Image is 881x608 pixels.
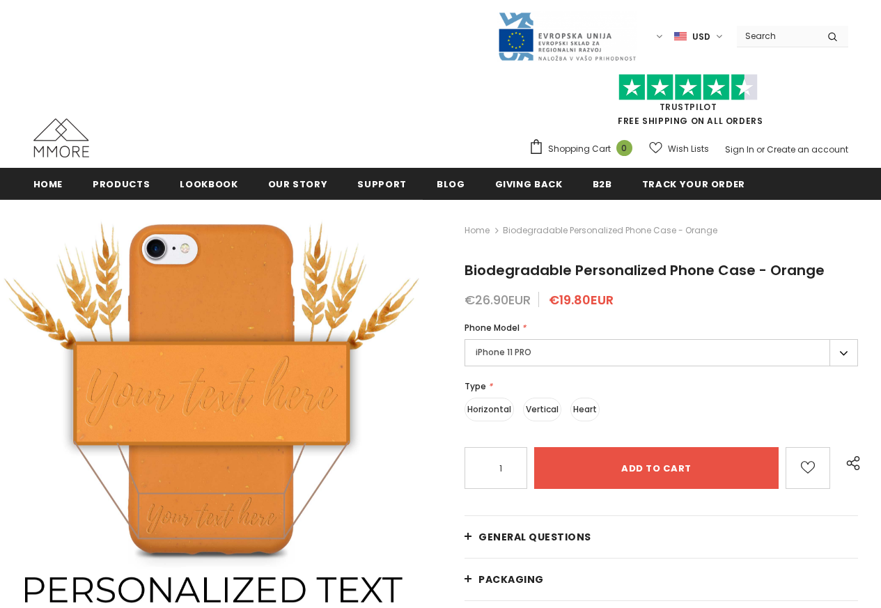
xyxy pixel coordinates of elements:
[465,559,858,600] a: PACKAGING
[767,143,848,155] a: Create an account
[478,572,544,586] span: PACKAGING
[465,260,825,280] span: Biodegradable Personalized Phone Case - Orange
[437,178,465,191] span: Blog
[180,168,237,199] a: Lookbook
[593,168,612,199] a: B2B
[465,380,486,392] span: Type
[725,143,754,155] a: Sign In
[33,168,63,199] a: Home
[93,168,150,199] a: Products
[756,143,765,155] span: or
[33,178,63,191] span: Home
[478,530,591,544] span: General Questions
[503,222,717,239] span: Biodegradable Personalized Phone Case - Orange
[465,339,858,366] label: iPhone 11 PRO
[437,168,465,199] a: Blog
[618,74,758,101] img: Trust Pilot Stars
[180,178,237,191] span: Lookbook
[642,168,745,199] a: Track your order
[465,291,531,309] span: €26.90EUR
[660,101,717,113] a: Trustpilot
[674,31,687,42] img: USD
[495,178,563,191] span: Giving back
[549,291,614,309] span: €19.80EUR
[268,178,328,191] span: Our Story
[570,398,600,421] label: Heart
[523,398,561,421] label: Vertical
[357,168,407,199] a: support
[616,140,632,156] span: 0
[465,398,514,421] label: Horizontal
[497,11,637,62] img: Javni Razpis
[93,178,150,191] span: Products
[548,142,611,156] span: Shopping Cart
[593,178,612,191] span: B2B
[649,137,709,161] a: Wish Lists
[33,118,89,157] img: MMORE Cases
[497,30,637,42] a: Javni Razpis
[357,178,407,191] span: support
[268,168,328,199] a: Our Story
[534,447,779,489] input: Add to cart
[465,222,490,239] a: Home
[737,26,817,46] input: Search Site
[529,139,639,159] a: Shopping Cart 0
[692,30,710,44] span: USD
[495,168,563,199] a: Giving back
[529,80,848,127] span: FREE SHIPPING ON ALL ORDERS
[465,322,520,334] span: Phone Model
[465,516,858,558] a: General Questions
[668,142,709,156] span: Wish Lists
[642,178,745,191] span: Track your order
